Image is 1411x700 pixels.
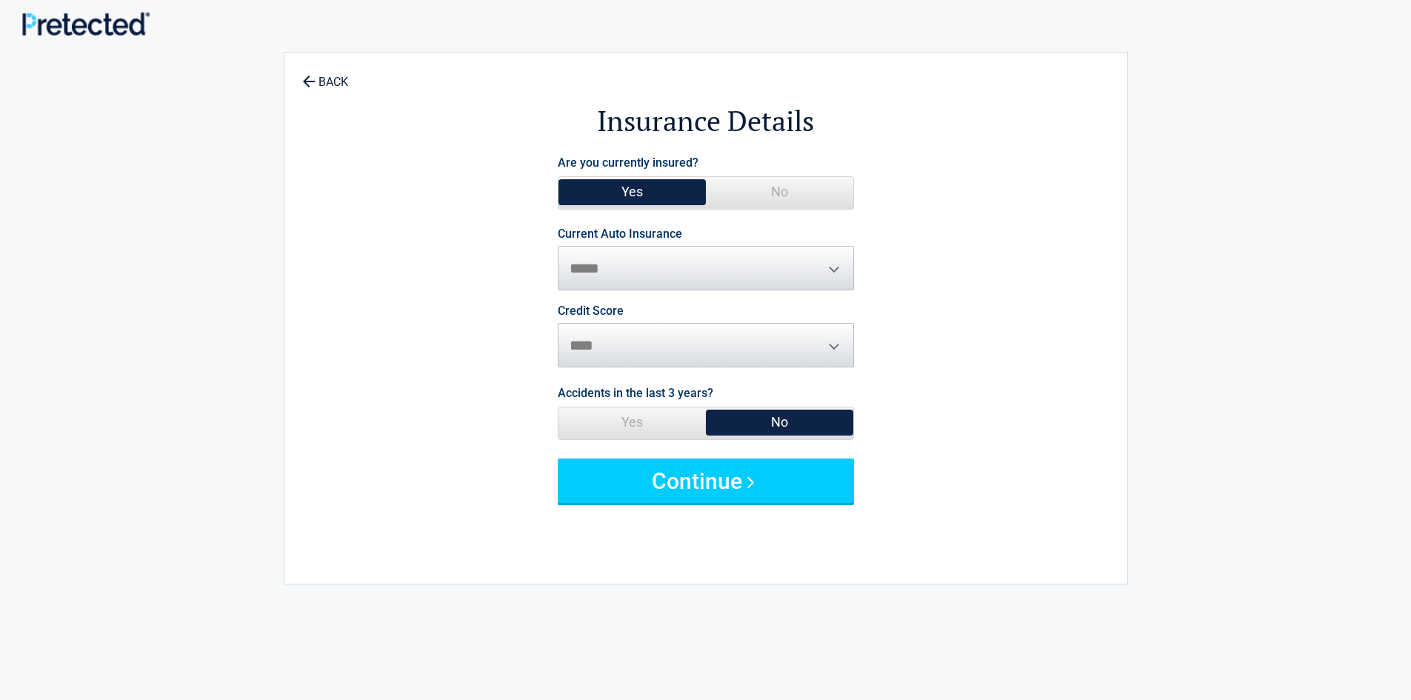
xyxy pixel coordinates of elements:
span: No [706,177,853,207]
span: No [706,407,853,437]
span: Yes [558,407,706,437]
img: Main Logo [22,12,150,35]
label: Current Auto Insurance [558,228,682,240]
label: Credit Score [558,305,624,317]
label: Are you currently insured? [558,153,698,173]
a: BACK [299,62,351,88]
h2: Insurance Details [366,102,1046,140]
button: Continue [558,459,854,503]
span: Yes [558,177,706,207]
label: Accidents in the last 3 years? [558,383,713,403]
